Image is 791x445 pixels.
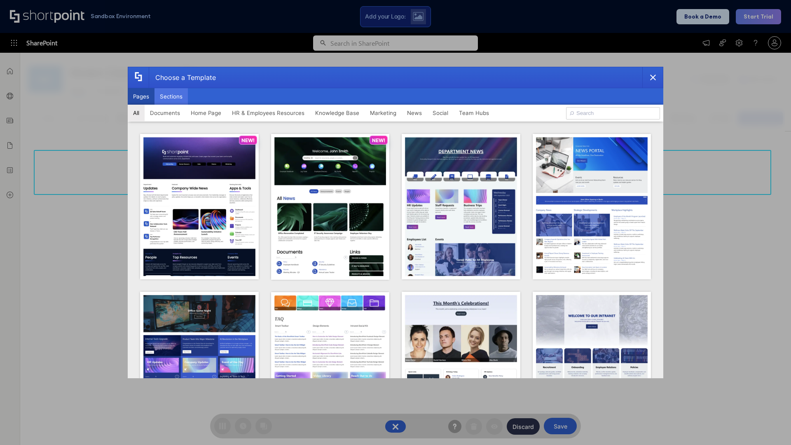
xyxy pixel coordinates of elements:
p: NEW! [241,137,255,143]
iframe: Chat Widget [750,405,791,445]
button: Team Hubs [454,105,494,121]
button: News [402,105,427,121]
p: NEW! [372,137,385,143]
button: Sections [154,88,188,105]
input: Search [566,107,660,119]
button: Social [427,105,454,121]
div: template selector [128,67,663,378]
button: Home Page [185,105,227,121]
button: Pages [128,88,154,105]
button: All [128,105,145,121]
button: HR & Employees Resources [227,105,310,121]
button: Documents [145,105,185,121]
button: Marketing [365,105,402,121]
div: Choose a Template [149,67,216,88]
button: Knowledge Base [310,105,365,121]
